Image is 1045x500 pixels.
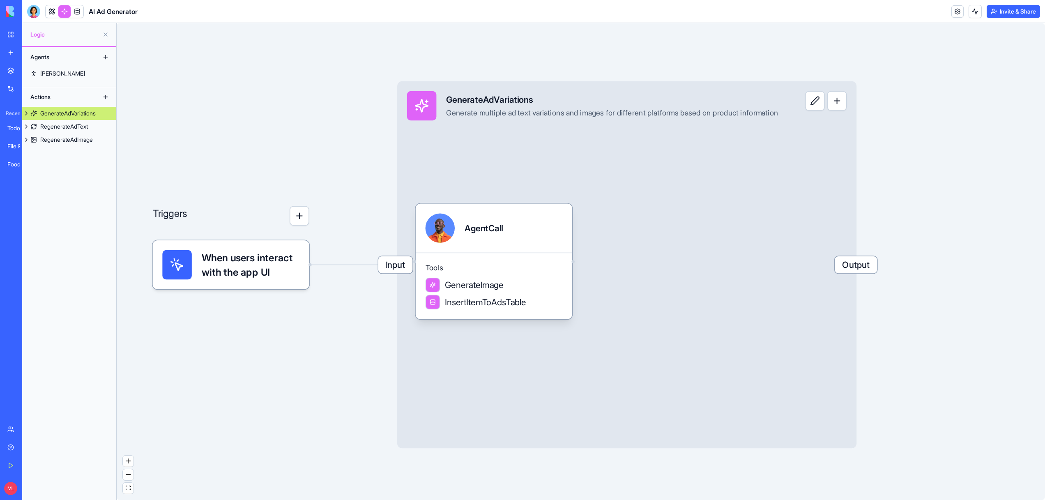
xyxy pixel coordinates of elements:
[445,296,526,308] span: InsertItemToAdsTable
[445,279,504,291] span: GenerateImage
[153,167,309,289] div: Triggers
[7,160,30,168] div: Food Basket Distribution System
[465,222,503,234] div: AgentCall
[40,136,93,144] div: RegenerateAdImage
[7,142,30,150] div: File Preview Hub
[30,30,99,39] span: Logic
[2,120,35,136] a: Todo List App
[6,6,57,17] img: logo
[987,5,1040,18] button: Invite & Share
[2,110,20,117] span: Recent
[446,108,778,118] div: Generate multiple ad text variations and images for different platforms based on product information
[7,124,30,132] div: Todo List App
[153,206,188,226] p: Triggers
[123,483,134,494] button: fit view
[202,250,299,279] span: When users interact with the app UI
[153,240,309,289] div: When users interact with the app UI
[446,94,778,106] div: GenerateAdVariations
[123,469,134,480] button: zoom out
[22,67,116,80] a: [PERSON_NAME]
[2,156,35,173] a: Food Basket Distribution System
[416,204,572,319] div: AgentCallToolsGenerateImageInsertItemToAdsTable
[89,7,138,16] span: AI Ad Generator
[40,122,88,131] div: RegenerateAdText
[397,81,856,448] div: InputGenerateAdVariationsGenerate multiple ad text variations and images for different platforms ...
[40,109,96,118] div: GenerateAdVariations
[26,90,92,104] div: Actions
[22,107,116,120] a: GenerateAdVariations
[835,256,877,274] span: Output
[378,256,412,274] span: Input
[26,51,92,64] div: Agents
[22,120,116,133] a: RegenerateAdText
[40,69,85,78] div: [PERSON_NAME]
[4,482,17,495] span: ML
[2,138,35,154] a: File Preview Hub
[22,133,116,146] a: RegenerateAdImage
[426,263,563,273] span: Tools
[123,456,134,467] button: zoom in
